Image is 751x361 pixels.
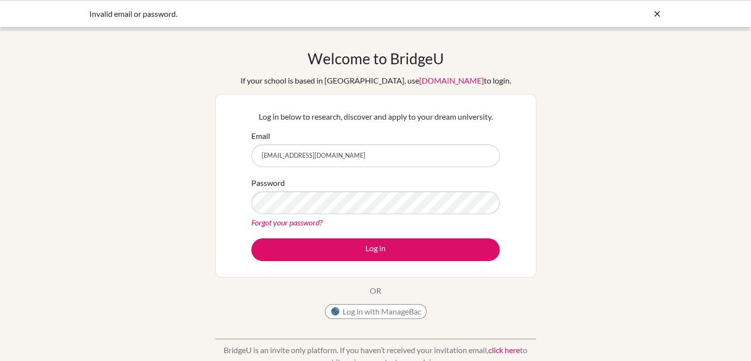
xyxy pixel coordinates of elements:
[488,345,520,355] a: click here
[251,218,322,227] a: Forgot your password?
[370,285,381,297] p: OR
[89,8,514,20] div: Invalid email or password.
[251,177,285,189] label: Password
[251,238,500,261] button: Log in
[325,304,427,319] button: Log in with ManageBac
[419,76,484,85] a: [DOMAIN_NAME]
[240,75,511,87] div: If your school is based in [GEOGRAPHIC_DATA], use to login.
[251,130,270,142] label: Email
[308,49,444,67] h1: Welcome to BridgeU
[251,111,500,123] p: Log in below to research, discover and apply to your dream university.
